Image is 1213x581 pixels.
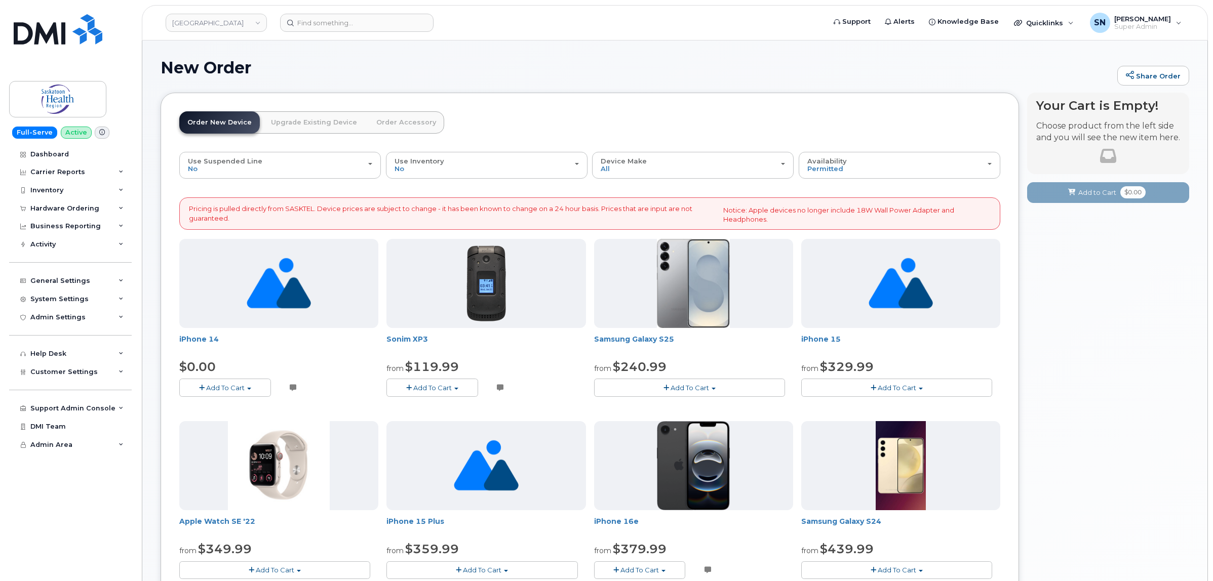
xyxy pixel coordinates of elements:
[1117,66,1189,86] a: Share Order
[386,517,444,526] a: iPhone 15 Plus
[1036,99,1180,112] h4: Your Cart is Empty!
[454,421,518,510] img: no_image_found-2caef05468ed5679b831cfe6fc140e25e0c280774317ffc20a367ab7fd17291e.png
[601,164,610,173] span: All
[386,546,404,555] small: from
[594,546,611,555] small: from
[801,364,818,373] small: from
[657,421,730,510] img: iPhone_16e_Black_PDP_Image_Position_1__en-US-657x800.png
[179,379,271,396] button: Add To Cart
[386,335,428,344] a: Sonim XP3
[801,334,1000,354] div: iPhone 15
[594,335,674,344] a: Samsung Galaxy S25
[1169,537,1205,573] iframe: Messenger Launcher
[592,152,794,178] button: Device Make All
[807,164,843,173] span: Permitted
[161,59,1112,76] h1: New Order
[801,379,992,396] button: Add To Cart
[799,152,1000,178] button: Availability Permitted
[189,204,715,223] p: Pricing is pulled directly from SASKTEL. Device prices are subject to change - it has been known ...
[801,516,1000,536] div: Samsung Galaxy S24
[620,566,659,574] span: Add To Cart
[671,384,709,392] span: Add To Cart
[869,239,933,328] img: no_image_found-2caef05468ed5679b831cfe6fc140e25e0c280774317ffc20a367ab7fd17291e.png
[594,561,686,579] button: Add To Cart
[820,542,874,556] span: $439.99
[594,379,785,396] button: Add To Cart
[820,359,874,374] span: $329.99
[878,566,916,574] span: Add To Cart
[198,542,252,556] span: $349.99
[395,157,444,165] span: Use Inventory
[1036,120,1180,144] p: Choose product from the left side and you will see the new item here.
[206,384,245,392] span: Add To Cart
[594,364,611,373] small: from
[801,561,992,579] button: Add To Cart
[368,111,444,134] a: Order Accessory
[801,546,818,555] small: from
[594,334,793,354] div: Samsung Galaxy S25
[463,566,501,574] span: Add To Cart
[594,516,793,536] div: iPhone 16e
[179,359,216,374] span: $0.00
[256,566,294,574] span: Add To Cart
[386,334,585,354] div: Sonim XP3
[801,335,841,344] a: iPhone 15
[188,164,198,173] span: No
[601,157,647,165] span: Device Make
[179,111,260,134] a: Order New Device
[876,421,926,510] img: S24.jpg
[413,384,452,392] span: Add To Cart
[807,157,847,165] span: Availability
[613,359,667,374] span: $240.99
[878,384,916,392] span: Add To Cart
[1120,186,1146,198] span: $0.00
[405,359,459,374] span: $119.99
[263,111,365,134] a: Upgrade Existing Device
[179,517,255,526] a: Apple Watch SE '22
[386,516,585,536] div: iPhone 15 Plus
[405,542,459,556] span: $359.99
[594,517,639,526] a: iPhone 16e
[386,152,588,178] button: Use Inventory No
[179,516,378,536] div: Apple Watch SE '22
[613,542,667,556] span: $379.99
[466,245,506,321] img: 150
[179,152,381,178] button: Use Suspended Line No
[179,334,378,354] div: iPhone 14
[179,561,370,579] button: Add To Cart
[723,205,991,224] p: Notice: Apple devices no longer include 18W Wall Power Adapter and Headphones.
[657,239,730,328] img: s25plus.png
[1027,182,1189,203] button: Add to Cart $0.00
[188,157,262,165] span: Use Suspended Line
[386,364,404,373] small: from
[228,421,330,510] img: Screenshot_2022-11-04_110105.png
[395,164,404,173] span: No
[801,517,881,526] a: Samsung Galaxy S24
[247,239,311,328] img: no_image_found-2caef05468ed5679b831cfe6fc140e25e0c280774317ffc20a367ab7fd17291e.png
[179,546,197,555] small: from
[386,379,478,396] button: Add To Cart
[179,335,219,344] a: iPhone 14
[386,561,577,579] button: Add To Cart
[1078,188,1116,197] span: Add to Cart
